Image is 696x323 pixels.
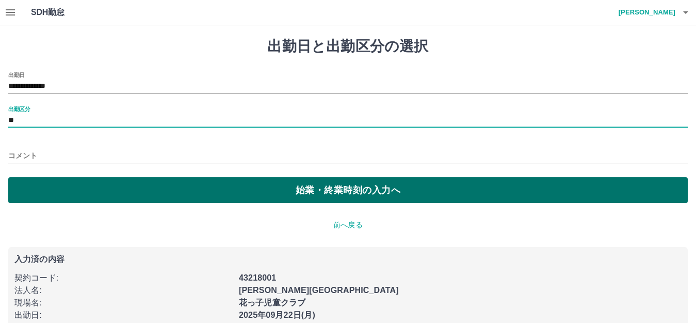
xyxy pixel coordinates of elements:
[14,284,233,297] p: 法人名 :
[8,105,30,113] label: 出勤区分
[14,309,233,321] p: 出勤日 :
[239,298,305,307] b: 花っ子児童クラブ
[8,177,688,203] button: 始業・終業時刻の入力へ
[14,297,233,309] p: 現場名 :
[239,273,276,282] b: 43218001
[8,71,25,79] label: 出勤日
[239,286,399,295] b: [PERSON_NAME][GEOGRAPHIC_DATA]
[239,311,315,319] b: 2025年09月22日(月)
[8,220,688,230] p: 前へ戻る
[14,255,682,264] p: 入力済の内容
[14,272,233,284] p: 契約コード :
[8,38,688,55] h1: 出勤日と出勤区分の選択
